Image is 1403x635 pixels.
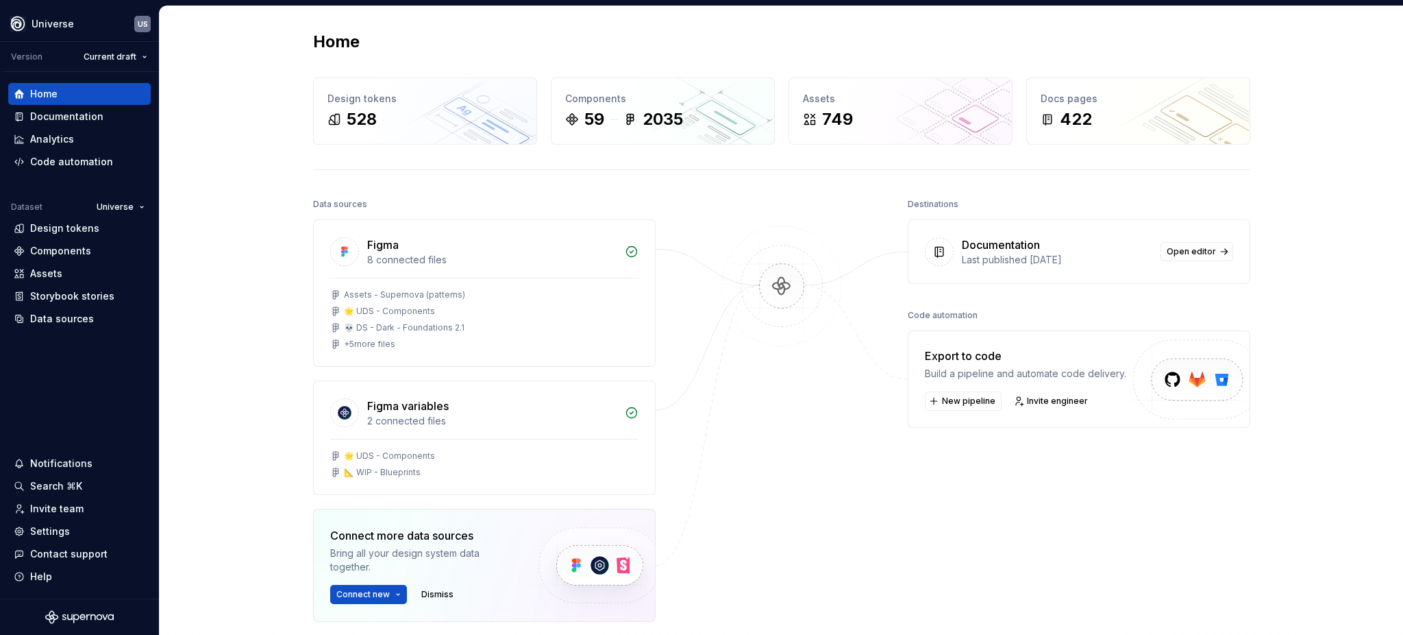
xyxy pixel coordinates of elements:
span: Current draft [84,51,136,62]
div: Components [565,92,760,106]
a: Data sources [8,308,151,330]
img: 87d06435-c97f-426c-aa5d-5eb8acd3d8b3.png [10,16,26,32]
a: Storybook stories [8,285,151,307]
div: + 5 more files [344,339,395,350]
div: Connect more data sources [330,527,515,544]
div: Assets [30,267,62,280]
div: 8 connected files [367,253,617,267]
div: Design tokens [30,221,99,235]
div: 749 [822,108,853,130]
div: Universe [32,17,74,31]
a: Figma variables2 connected files🌟 UDS - Components📐 WIP - Blueprints [313,381,656,495]
div: Documentation [30,110,103,123]
a: Analytics [8,128,151,150]
div: Assets [803,92,998,106]
div: Code automation [908,306,978,325]
div: Figma variables [367,398,449,414]
span: Invite engineer [1027,396,1088,407]
div: Components [30,244,91,258]
div: Analytics [30,132,74,146]
div: 📐 WIP - Blueprints [344,467,421,478]
a: Open editor [1160,242,1233,261]
div: Storybook stories [30,289,114,303]
svg: Supernova Logo [45,610,114,624]
button: Search ⌘K [8,475,151,497]
a: Documentation [8,106,151,128]
button: New pipeline [925,392,1002,411]
div: Settings [30,525,70,538]
button: Universe [90,197,151,217]
button: Connect new [330,585,407,604]
a: Invite engineer [1010,392,1094,411]
div: Home [30,87,58,101]
div: US [138,19,148,29]
div: 528 [347,108,377,130]
div: 🌟 UDS - Components [344,306,435,317]
button: Dismiss [415,585,460,604]
button: UniverseUS [3,9,156,38]
div: Version [11,51,42,62]
div: Search ⌘K [30,479,82,493]
span: Connect new [336,589,390,600]
a: Docs pages422 [1026,77,1250,145]
span: New pipeline [942,396,995,407]
a: Home [8,83,151,105]
div: 422 [1060,108,1092,130]
div: Design tokens [327,92,523,106]
div: Export to code [925,348,1126,364]
div: Data sources [313,195,367,214]
button: Notifications [8,453,151,475]
div: Docs pages [1041,92,1236,106]
div: 2035 [643,108,683,130]
span: Dismiss [421,589,454,600]
a: Components592035 [551,77,775,145]
a: Settings [8,520,151,542]
div: Data sources [30,312,94,326]
div: Last published [DATE] [962,253,1152,267]
div: Build a pipeline and automate code delivery. [925,367,1126,381]
div: 59 [584,108,604,130]
div: Invite team [30,502,84,516]
div: Help [30,570,52,584]
div: Documentation [962,237,1040,253]
div: 2 connected files [367,414,617,428]
div: Notifications [30,457,92,470]
a: Design tokens [8,217,151,239]
button: Help [8,566,151,588]
div: Dataset [11,202,42,213]
a: Figma8 connected filesAssets - Supernova (patterns)🌟 UDS - Components💀 DS - Dark - Foundations 2.... [313,219,656,367]
button: Contact support [8,543,151,565]
div: Contact support [30,547,108,561]
a: Assets749 [789,77,1013,145]
div: 🌟 UDS - Components [344,451,435,462]
div: Code automation [30,155,113,169]
a: Code automation [8,151,151,173]
a: Assets [8,263,151,285]
a: Components [8,240,151,262]
h2: Home [313,31,360,53]
div: Figma [367,237,399,253]
a: Invite team [8,498,151,520]
span: Universe [97,202,134,213]
div: Assets - Supernova (patterns) [344,289,465,300]
div: Destinations [908,195,958,214]
span: Open editor [1167,246,1216,257]
div: 💀 DS - Dark - Foundations 2.1 [344,322,464,333]
div: Bring all your design system data together. [330,547,515,574]
a: Design tokens528 [313,77,537,145]
button: Current draft [77,47,153,67]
